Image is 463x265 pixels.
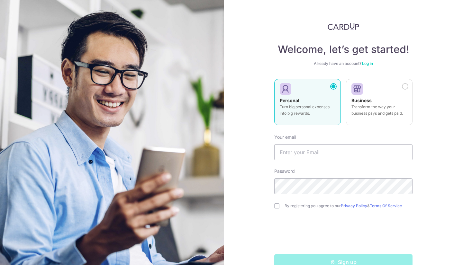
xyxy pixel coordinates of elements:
input: Enter your Email [274,144,413,160]
p: Turn big personal expenses into big rewards. [280,104,335,117]
p: Transform the way your business pays and gets paid. [351,104,407,117]
div: Already have an account? [274,61,413,66]
h4: Welcome, let’s get started! [274,43,413,56]
label: Password [274,168,295,174]
strong: Personal [280,98,299,103]
label: Your email [274,134,296,140]
a: Log in [362,61,373,66]
a: Privacy Policy [341,203,367,208]
a: Business Transform the way your business pays and gets paid. [346,79,413,129]
strong: Business [351,98,372,103]
label: By registering you agree to our & [285,203,413,208]
iframe: reCAPTCHA [295,221,392,246]
a: Terms Of Service [370,203,402,208]
img: CardUp Logo [328,22,359,30]
a: Personal Turn big personal expenses into big rewards. [274,79,341,129]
